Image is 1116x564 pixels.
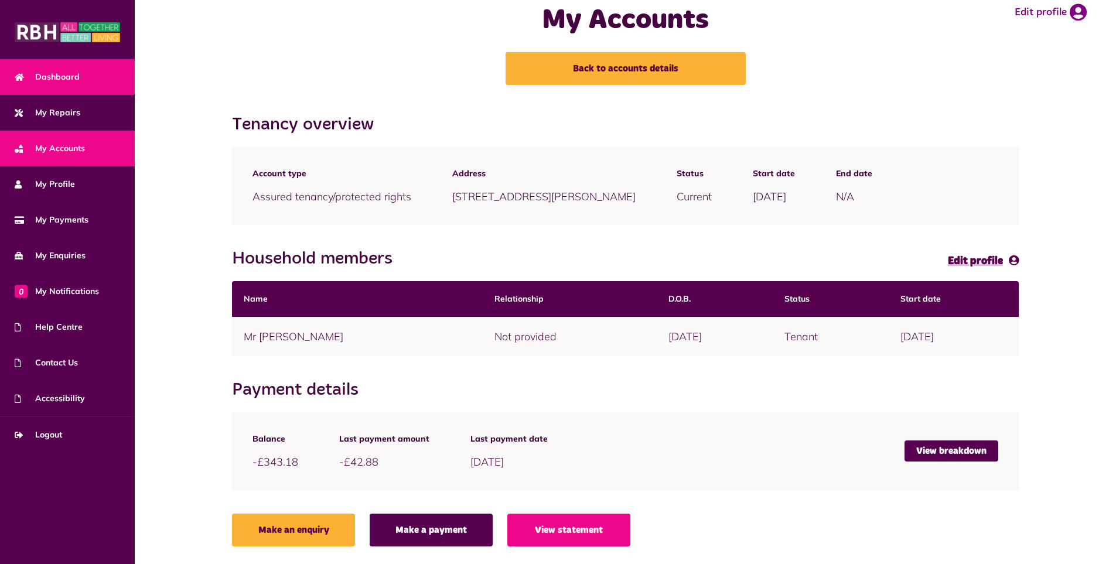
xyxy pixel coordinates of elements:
span: Status [677,168,712,180]
span: My Profile [15,178,75,190]
td: Not provided [483,317,657,356]
span: Edit profile [948,256,1003,266]
a: View breakdown [905,440,998,462]
span: Address [452,168,636,180]
span: [DATE] [470,455,504,469]
img: MyRBH [15,20,120,44]
th: Relationship [483,281,657,317]
td: Tenant [773,317,889,356]
th: D.O.B. [657,281,773,317]
span: -£42.88 [339,455,378,469]
span: [STREET_ADDRESS][PERSON_NAME] [452,190,636,203]
a: Back to accounts details [506,52,746,85]
span: My Enquiries [15,249,86,262]
span: [DATE] [753,190,786,203]
span: 0 [15,285,28,298]
span: Dashboard [15,71,80,83]
span: Last payment amount [339,433,429,445]
span: Last payment date [470,433,548,445]
a: Make an enquiry [232,514,355,546]
h2: Payment details [232,380,370,401]
h2: Tenancy overview [232,114,385,135]
span: N/A [836,190,854,203]
span: -£343.18 [252,455,298,469]
span: Help Centre [15,321,83,333]
span: My Repairs [15,107,80,119]
a: View statement [507,514,630,546]
a: Make a payment [370,514,493,546]
span: My Payments [15,214,88,226]
th: Name [232,281,483,317]
h2: Household members [232,248,404,269]
span: Accessibility [15,392,85,405]
span: Current [677,190,712,203]
h1: My Accounts [392,4,859,37]
td: [DATE] [889,317,1019,356]
span: End date [836,168,872,180]
th: Status [773,281,889,317]
span: Logout [15,429,62,441]
td: Mr [PERSON_NAME] [232,317,483,356]
span: Contact Us [15,357,78,369]
span: My Notifications [15,285,99,298]
span: Balance [252,433,298,445]
span: Assured tenancy/protected rights [252,190,411,203]
td: [DATE] [657,317,773,356]
a: Edit profile [948,252,1019,269]
span: Account type [252,168,411,180]
span: Start date [753,168,795,180]
span: My Accounts [15,142,85,155]
a: Edit profile [1015,4,1087,21]
th: Start date [889,281,1019,317]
